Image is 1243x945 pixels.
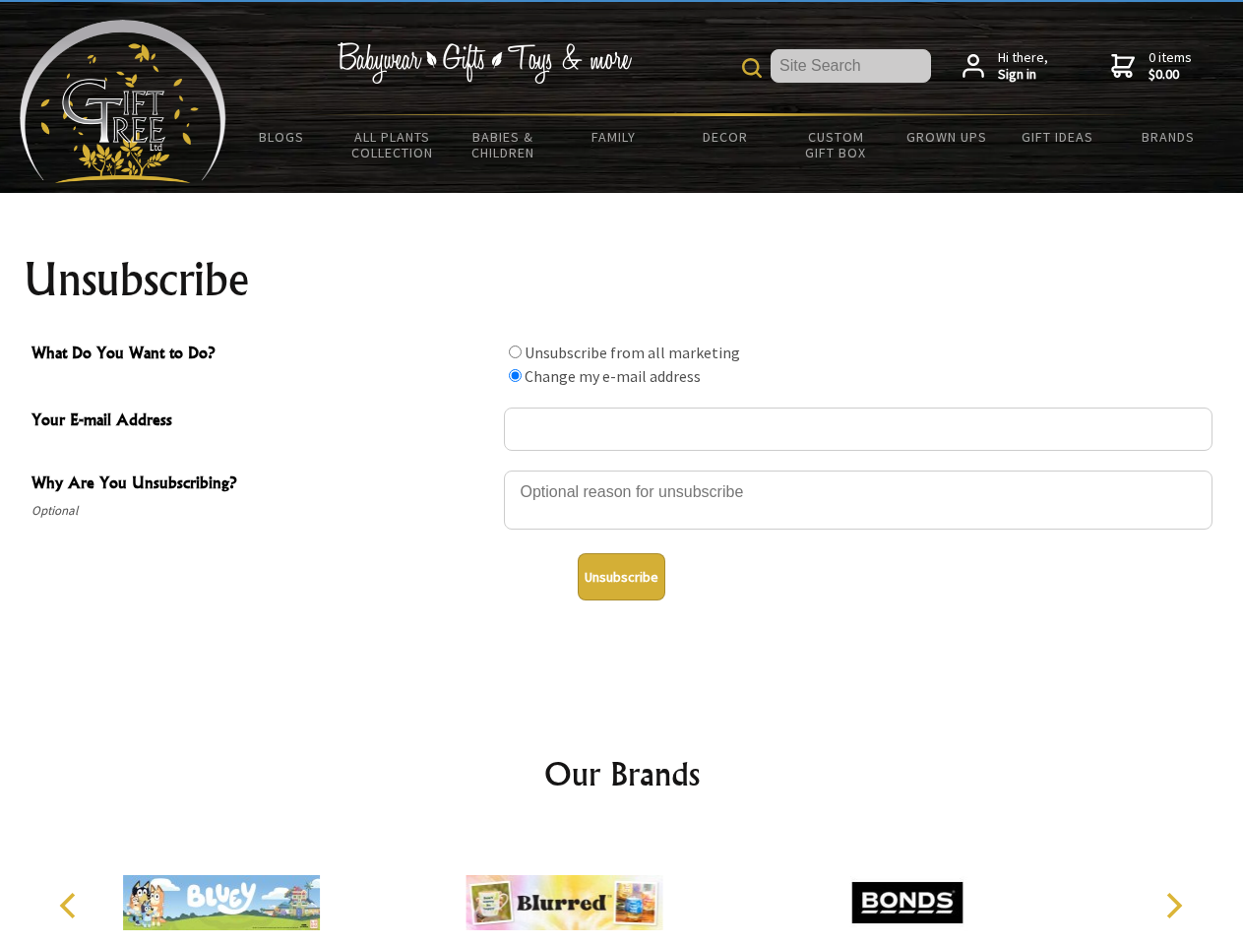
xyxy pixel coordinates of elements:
h2: Our Brands [39,750,1205,797]
strong: Sign in [998,66,1048,84]
input: Site Search [771,49,931,83]
a: Decor [669,116,780,157]
img: Babyware - Gifts - Toys and more... [20,20,226,183]
button: Next [1151,884,1195,927]
span: Your E-mail Address [31,408,494,436]
a: Babies & Children [448,116,559,173]
strong: $0.00 [1149,66,1192,84]
input: Your E-mail Address [504,408,1212,451]
a: Grown Ups [891,116,1002,157]
span: What Do You Want to Do? [31,341,494,369]
img: product search [742,58,762,78]
a: Family [559,116,670,157]
a: Brands [1113,116,1224,157]
span: Hi there, [998,49,1048,84]
button: Previous [49,884,93,927]
a: Hi there,Sign in [963,49,1048,84]
button: Unsubscribe [578,553,665,600]
h1: Unsubscribe [24,256,1220,303]
label: Unsubscribe from all marketing [525,343,740,362]
a: Gift Ideas [1002,116,1113,157]
a: BLOGS [226,116,338,157]
input: What Do You Want to Do? [509,346,522,358]
span: Why Are You Unsubscribing? [31,471,494,499]
span: 0 items [1149,48,1192,84]
span: Optional [31,499,494,523]
a: Custom Gift Box [780,116,892,173]
textarea: Why Are You Unsubscribing? [504,471,1212,530]
a: All Plants Collection [338,116,449,173]
label: Change my e-mail address [525,366,701,386]
input: What Do You Want to Do? [509,369,522,382]
a: 0 items$0.00 [1111,49,1192,84]
img: Babywear - Gifts - Toys & more [337,42,632,84]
